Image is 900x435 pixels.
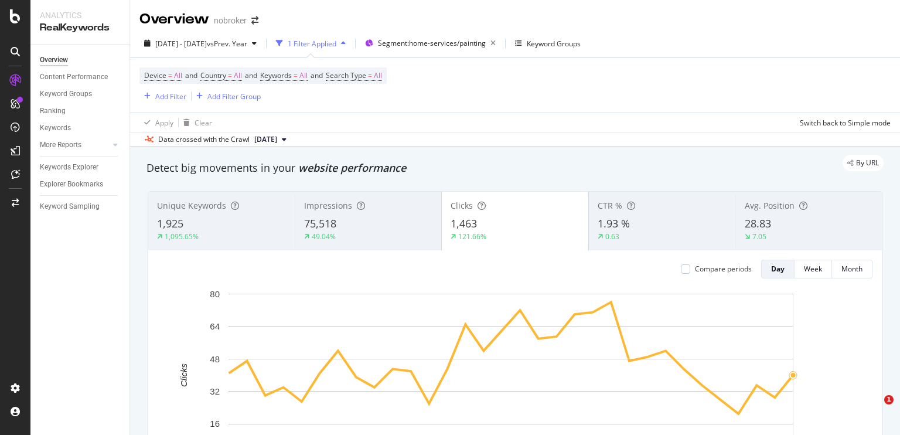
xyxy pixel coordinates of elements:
[271,34,350,53] button: 1 Filter Applied
[40,54,68,66] div: Overview
[804,264,822,274] div: Week
[832,260,872,278] button: Month
[214,15,247,26] div: nobroker
[458,232,486,242] div: 121.66%
[856,159,879,166] span: By URL
[752,232,766,242] div: 7.05
[598,216,630,230] span: 1.93 %
[139,89,186,103] button: Add Filter
[304,200,352,211] span: Impressions
[40,71,121,83] a: Content Performance
[228,70,232,80] span: =
[195,118,212,128] div: Clear
[800,118,891,128] div: Switch back to Simple mode
[40,161,98,174] div: Keywords Explorer
[605,232,619,242] div: 0.63
[745,200,795,211] span: Avg. Position
[326,70,366,80] span: Search Type
[168,70,172,80] span: =
[795,260,832,278] button: Week
[40,161,121,174] a: Keywords Explorer
[40,88,92,100] div: Keyword Groups
[234,67,242,84] span: All
[451,216,477,230] span: 1,463
[312,232,336,242] div: 49.04%
[304,216,336,230] span: 75,518
[207,39,247,49] span: vs Prev. Year
[185,70,197,80] span: and
[155,91,186,101] div: Add Filter
[254,134,277,145] span: 2023 Nov. 3rd
[40,200,121,213] a: Keyword Sampling
[250,132,291,147] button: [DATE]
[40,105,121,117] a: Ranking
[40,21,120,35] div: RealKeywords
[294,70,298,80] span: =
[245,70,257,80] span: and
[210,386,220,396] text: 32
[207,91,261,101] div: Add Filter Group
[40,139,81,151] div: More Reports
[139,9,209,29] div: Overview
[179,113,212,132] button: Clear
[158,134,250,145] div: Data crossed with the Crawl
[40,9,120,21] div: Analytics
[40,178,103,191] div: Explorer Bookmarks
[510,34,585,53] button: Keyword Groups
[40,71,108,83] div: Content Performance
[311,70,323,80] span: and
[40,105,66,117] div: Ranking
[299,67,308,84] span: All
[841,264,862,274] div: Month
[374,67,382,84] span: All
[40,54,121,66] a: Overview
[139,34,261,53] button: [DATE] - [DATE]vsPrev. Year
[368,70,372,80] span: =
[157,200,226,211] span: Unique Keywords
[165,232,199,242] div: 1,095.65%
[378,38,486,48] span: Segment: home-services/painting
[761,260,795,278] button: Day
[860,395,888,423] iframe: Intercom live chat
[288,39,336,49] div: 1 Filter Applied
[139,113,173,132] button: Apply
[40,139,110,151] a: More Reports
[155,39,207,49] span: [DATE] - [DATE]
[843,155,884,171] div: legacy label
[745,216,771,230] span: 28.83
[771,264,785,274] div: Day
[179,363,189,386] text: Clicks
[210,354,220,364] text: 48
[210,419,220,429] text: 16
[192,89,261,103] button: Add Filter Group
[40,178,121,191] a: Explorer Bookmarks
[360,34,500,53] button: Segment:home-services/painting
[695,264,752,274] div: Compare periods
[598,200,622,211] span: CTR %
[210,321,220,331] text: 64
[40,88,121,100] a: Keyword Groups
[155,118,173,128] div: Apply
[251,16,258,25] div: arrow-right-arrow-left
[157,216,183,230] span: 1,925
[260,70,292,80] span: Keywords
[795,113,891,132] button: Switch back to Simple mode
[40,200,100,213] div: Keyword Sampling
[40,122,71,134] div: Keywords
[144,70,166,80] span: Device
[451,200,473,211] span: Clicks
[210,289,220,299] text: 80
[200,70,226,80] span: Country
[884,395,894,405] span: 1
[527,39,581,49] div: Keyword Groups
[174,67,182,84] span: All
[40,122,121,134] a: Keywords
